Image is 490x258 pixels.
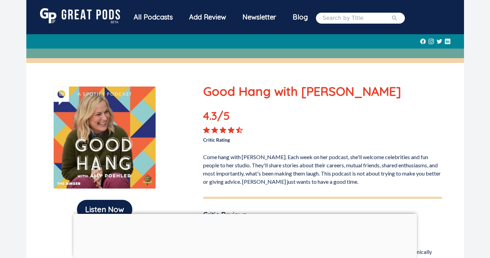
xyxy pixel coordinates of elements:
[234,8,284,28] a: Newsletter
[234,8,284,26] div: Newsletter
[125,8,181,26] div: All Podcasts
[203,210,442,220] p: Critic Reviews
[125,8,181,28] a: All Podcasts
[284,8,316,26] a: Blog
[181,8,234,26] a: Add Review
[203,150,442,186] p: Come hang with [PERSON_NAME]. Each week on her podcast, she'll welcome celebrities and fun people...
[323,14,391,22] input: Search by Title
[53,86,156,189] img: Good Hang with Amy Poehler
[203,82,442,101] p: Good Hang with [PERSON_NAME]
[40,8,120,23] img: GreatPods
[203,133,322,143] p: Critic Rating
[77,200,132,219] button: Listen Now
[73,214,417,256] iframe: Advertisement
[203,107,251,127] p: 4.3 /5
